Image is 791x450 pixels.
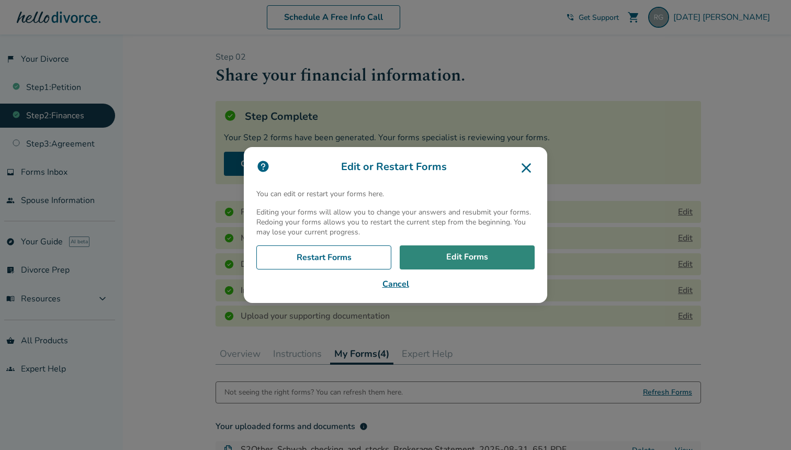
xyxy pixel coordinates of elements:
[400,245,535,269] a: Edit Forms
[256,207,535,237] p: Editing your forms will allow you to change your answers and resubmit your forms. Redoing your fo...
[256,160,535,176] h3: Edit or Restart Forms
[256,245,391,269] a: Restart Forms
[256,160,270,173] img: icon
[256,278,535,290] button: Cancel
[739,400,791,450] iframe: Chat Widget
[256,189,535,199] p: You can edit or restart your forms here.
